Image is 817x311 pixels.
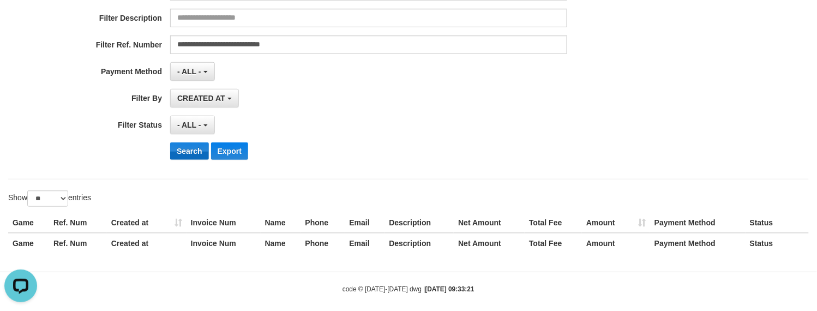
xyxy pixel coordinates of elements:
[4,4,37,37] button: Open LiveChat chat widget
[49,233,107,253] th: Ref. Num
[177,94,225,103] span: CREATED AT
[107,233,187,253] th: Created at
[385,213,454,233] th: Description
[107,213,187,233] th: Created at
[582,233,650,253] th: Amount
[650,233,746,253] th: Payment Method
[525,233,582,253] th: Total Fee
[177,67,201,76] span: - ALL -
[525,213,582,233] th: Total Fee
[187,233,261,253] th: Invoice Num
[385,233,454,253] th: Description
[650,213,746,233] th: Payment Method
[211,142,248,160] button: Export
[345,213,385,233] th: Email
[261,213,301,233] th: Name
[170,142,209,160] button: Search
[582,213,650,233] th: Amount
[49,213,107,233] th: Ref. Num
[187,213,261,233] th: Invoice Num
[8,213,49,233] th: Game
[301,213,345,233] th: Phone
[301,233,345,253] th: Phone
[345,233,385,253] th: Email
[8,233,49,253] th: Game
[454,213,525,233] th: Net Amount
[27,190,68,207] select: Showentries
[177,121,201,129] span: - ALL -
[170,116,214,134] button: - ALL -
[170,89,239,107] button: CREATED AT
[746,233,809,253] th: Status
[343,285,474,293] small: code © [DATE]-[DATE] dwg |
[425,285,474,293] strong: [DATE] 09:33:21
[746,213,809,233] th: Status
[170,62,214,81] button: - ALL -
[261,233,301,253] th: Name
[454,233,525,253] th: Net Amount
[8,190,91,207] label: Show entries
